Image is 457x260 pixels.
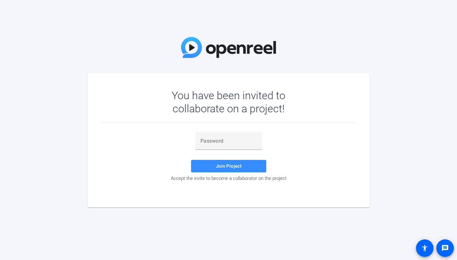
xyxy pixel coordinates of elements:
[200,137,257,145] input: Password
[191,160,266,172] button: Join Project
[421,244,428,252] mat-icon: accessibility
[153,89,304,115] div: You have been invited to collaborate on a project!
[216,163,241,169] span: Join Project
[100,176,357,181] div: Accept the invite to become a collaborator on the project
[181,37,276,58] img: OpenReel Logo
[441,244,449,252] mat-icon: message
